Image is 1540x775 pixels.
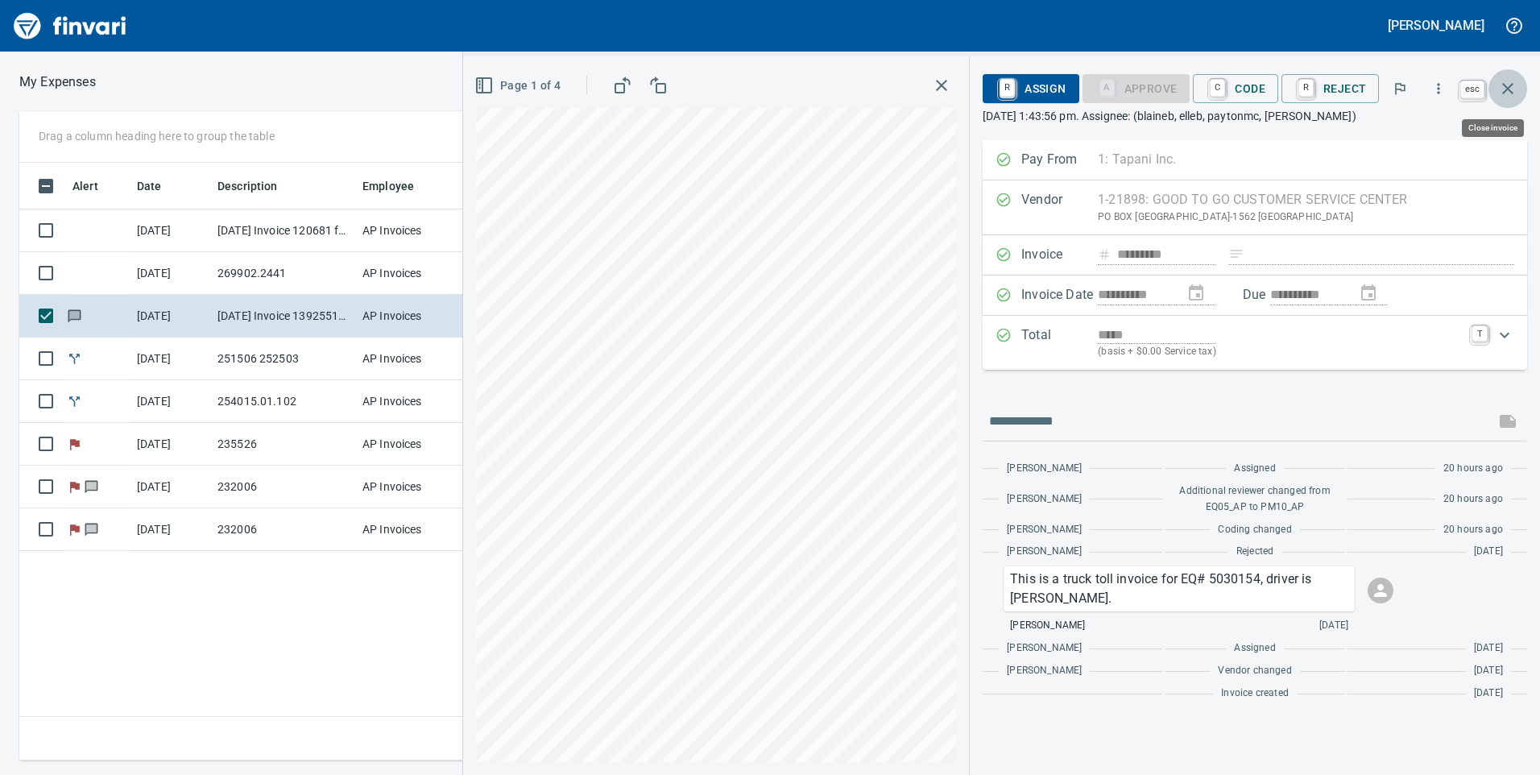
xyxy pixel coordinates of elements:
[10,6,130,45] img: Finvari
[1210,79,1225,97] a: C
[66,481,83,491] span: Flagged
[1206,75,1265,102] span: Code
[1098,344,1462,360] p: (basis + $0.00 Service tax)
[356,380,477,423] td: AP Invoices
[217,176,299,196] span: Description
[1234,461,1275,477] span: Assigned
[356,252,477,295] td: AP Invoices
[211,252,356,295] td: 269902.2441
[1007,544,1082,560] span: [PERSON_NAME]
[1010,570,1348,608] p: This is a truck toll invoice for EQ# 5030154, driver is [PERSON_NAME].
[1174,483,1337,516] span: Additional reviewer changed from EQ05_AP to PM10_AP
[211,380,356,423] td: 254015.01.102
[19,73,96,92] p: My Expenses
[66,524,83,534] span: Flagged
[130,508,211,551] td: [DATE]
[1007,461,1082,477] span: [PERSON_NAME]
[1443,491,1503,508] span: 20 hours ago
[362,176,435,196] span: Employee
[130,338,211,380] td: [DATE]
[39,128,275,144] p: Drag a column heading here to group the table
[1281,74,1379,103] button: RReject
[1234,640,1275,657] span: Assigned
[1384,13,1488,38] button: [PERSON_NAME]
[211,338,356,380] td: 251506 252503
[130,252,211,295] td: [DATE]
[1010,618,1085,634] span: [PERSON_NAME]
[1221,686,1289,702] span: Invoice created
[356,466,477,508] td: AP Invoices
[1218,522,1291,538] span: Coding changed
[66,310,83,321] span: Has messages
[1382,71,1418,106] button: Flag
[1021,325,1098,360] p: Total
[130,423,211,466] td: [DATE]
[211,209,356,252] td: [DATE] Invoice 120681 from CONCRETE SPECIAL TIES, INC (1-11162)
[1319,618,1348,634] span: [DATE]
[130,295,211,338] td: [DATE]
[1443,522,1503,538] span: 20 hours ago
[83,524,100,534] span: Has messages
[137,176,162,196] span: Date
[1474,640,1503,657] span: [DATE]
[211,508,356,551] td: 232006
[1474,663,1503,679] span: [DATE]
[137,176,183,196] span: Date
[130,466,211,508] td: [DATE]
[983,74,1078,103] button: RAssign
[19,73,96,92] nav: breadcrumb
[1460,81,1484,98] a: esc
[1298,79,1314,97] a: R
[1007,640,1082,657] span: [PERSON_NAME]
[471,71,567,101] button: Page 1 of 4
[1472,325,1488,342] a: T
[1218,663,1291,679] span: Vendor changed
[83,481,100,491] span: Has messages
[356,209,477,252] td: AP Invoices
[1443,461,1503,477] span: 20 hours ago
[362,176,414,196] span: Employee
[1236,544,1273,560] span: Rejected
[1083,81,1190,94] div: Coding Required
[356,295,477,338] td: AP Invoices
[1488,402,1527,441] span: This records your message into the invoice and notifies anyone mentioned
[1421,71,1456,106] button: More
[217,176,278,196] span: Description
[356,338,477,380] td: AP Invoices
[1294,75,1366,102] span: Reject
[1474,544,1503,560] span: [DATE]
[1007,663,1082,679] span: [PERSON_NAME]
[66,353,83,363] span: Split transaction
[1474,686,1503,702] span: [DATE]
[66,396,83,406] span: Split transaction
[130,209,211,252] td: [DATE]
[1007,522,1082,538] span: [PERSON_NAME]
[1000,79,1015,97] a: R
[1388,17,1484,34] h5: [PERSON_NAME]
[211,423,356,466] td: 235526
[211,466,356,508] td: 232006
[1007,491,1082,508] span: [PERSON_NAME]
[130,380,211,423] td: [DATE]
[66,438,83,449] span: Flagged
[1193,74,1278,103] button: CCode
[72,176,98,196] span: Alert
[356,508,477,551] td: AP Invoices
[356,423,477,466] td: AP Invoices
[478,76,561,96] span: Page 1 of 4
[983,108,1527,124] p: [DATE] 1:43:56 pm. Assignee: (blaineb, elleb, paytonmc, [PERSON_NAME])
[996,75,1066,102] span: Assign
[983,316,1527,370] div: Expand
[211,295,356,338] td: [DATE] Invoice 139255101 from GOOD TO GO CUSTOMER SERVICE CENTER (1-21898)
[72,176,119,196] span: Alert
